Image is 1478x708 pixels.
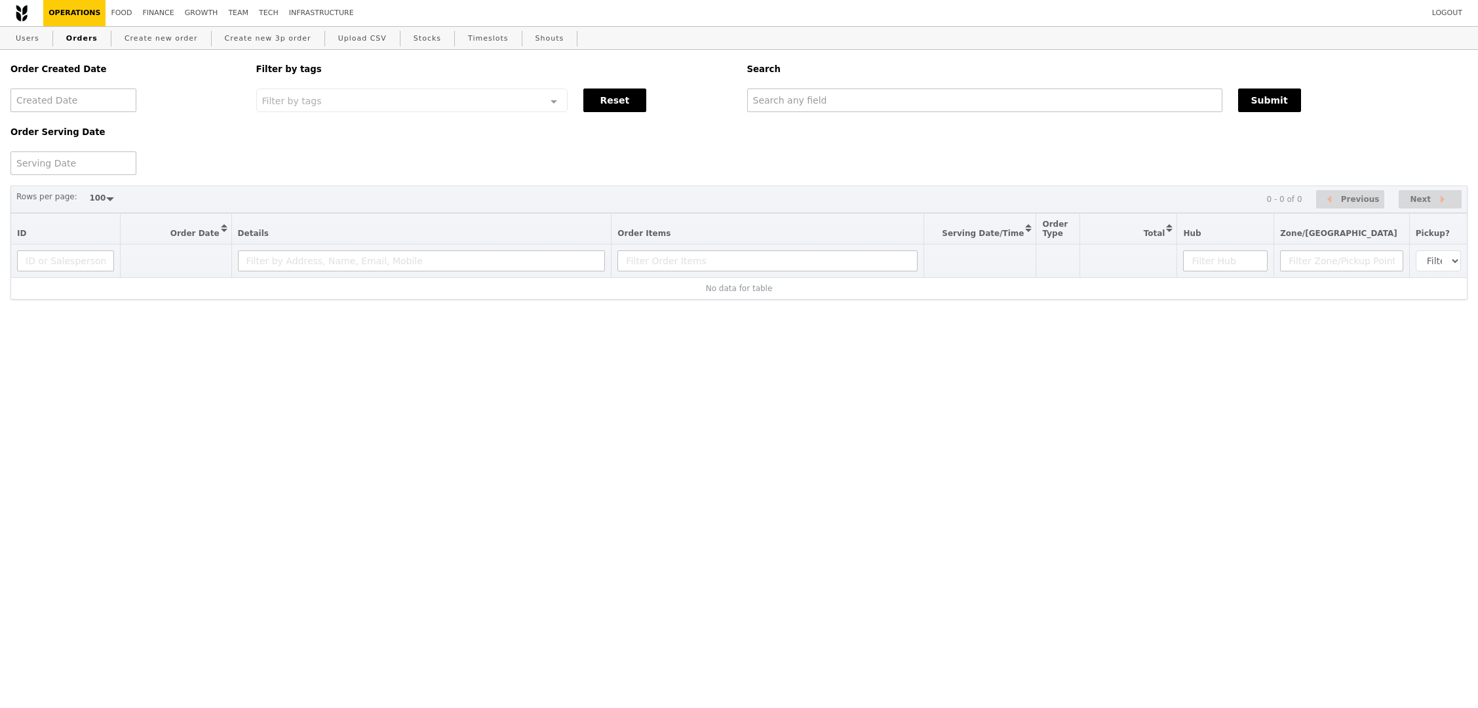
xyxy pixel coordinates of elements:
div: 0 - 0 of 0 [1266,195,1302,204]
input: Serving Date [10,151,136,175]
h5: Search [747,64,1468,74]
a: Create new order [119,27,203,50]
span: Order Type [1042,220,1068,238]
a: Users [10,27,45,50]
button: Previous [1316,190,1384,209]
input: ID or Salesperson name [17,250,114,271]
span: Previous [1341,191,1380,207]
a: Orders [61,27,103,50]
input: Filter Zone/Pickup Point [1280,250,1403,271]
h5: Filter by tags [256,64,731,74]
span: Zone/[GEOGRAPHIC_DATA] [1280,229,1397,238]
h5: Order Serving Date [10,127,241,137]
label: Rows per page: [16,190,77,203]
span: Hub [1183,229,1201,238]
input: Search any field [747,88,1222,112]
a: Timeslots [463,27,513,50]
span: Filter by tags [262,94,322,106]
span: ID [17,229,26,238]
a: Create new 3p order [220,27,317,50]
input: Filter Order Items [617,250,918,271]
a: Upload CSV [333,27,392,50]
span: Details [238,229,269,238]
input: Filter Hub [1183,250,1268,271]
button: Next [1399,190,1462,209]
span: Pickup? [1416,229,1450,238]
span: Next [1410,191,1431,207]
input: Filter by Address, Name, Email, Mobile [238,250,606,271]
img: Grain logo [16,5,28,22]
button: Submit [1238,88,1301,112]
input: Created Date [10,88,136,112]
span: Order Items [617,229,671,238]
div: No data for table [17,284,1461,293]
h5: Order Created Date [10,64,241,74]
a: Stocks [408,27,446,50]
button: Reset [583,88,646,112]
a: Shouts [530,27,570,50]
